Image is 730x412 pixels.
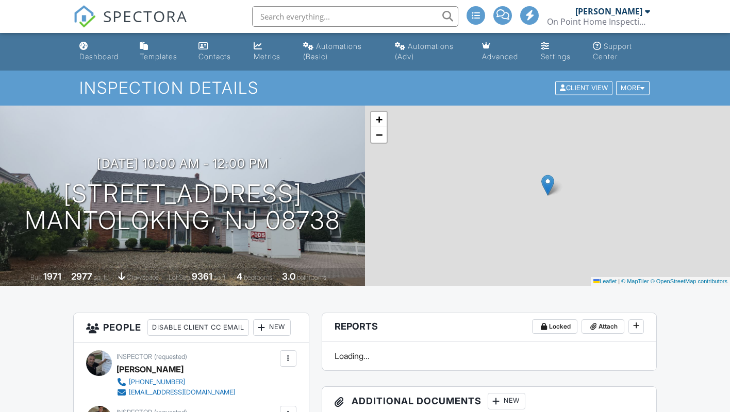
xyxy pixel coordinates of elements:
span: Built [30,273,42,281]
h1: Inspection Details [79,79,650,97]
span: | [618,278,620,284]
div: Support Center [593,42,632,61]
a: Automations (Advanced) [391,37,470,66]
a: Templates [136,37,186,66]
a: Advanced [478,37,528,66]
div: 2977 [71,271,92,282]
input: Search everything... [252,6,458,27]
div: Automations (Basic) [303,42,362,61]
div: Client View [555,81,612,95]
img: Marker [541,175,554,196]
div: On Point Home Inspection Services [547,16,650,27]
div: [EMAIL_ADDRESS][DOMAIN_NAME] [129,388,235,397]
div: Settings [541,52,571,61]
div: Automations (Adv) [395,42,454,61]
span: bathrooms [297,273,326,281]
div: New [253,319,291,336]
a: Zoom out [371,127,387,143]
span: sq. ft. [94,273,108,281]
a: Automations (Basic) [299,37,383,66]
div: 9361 [192,271,212,282]
span: sq.ft. [214,273,227,281]
img: The Best Home Inspection Software - Spectora [73,5,96,28]
span: Lot Size [169,273,190,281]
a: [EMAIL_ADDRESS][DOMAIN_NAME] [117,387,235,398]
div: 1971 [43,271,61,282]
a: Settings [537,37,580,66]
a: Contacts [194,37,241,66]
a: © OpenStreetMap contributors [651,278,727,284]
div: Advanced [482,52,518,61]
span: SPECTORA [103,5,188,27]
a: SPECTORA [73,14,188,36]
a: © MapTiler [621,278,649,284]
div: Disable Client CC Email [147,319,249,336]
span: Inspector [117,353,152,360]
div: 4 [237,271,242,282]
a: Metrics [250,37,291,66]
a: [PHONE_NUMBER] [117,377,235,387]
span: (requested) [154,353,187,360]
div: Metrics [254,52,280,61]
div: [PHONE_NUMBER] [129,378,185,386]
span: + [376,113,383,126]
a: Zoom in [371,112,387,127]
h3: [DATE] 10:00 am - 12:00 pm [97,157,269,170]
div: Templates [140,52,177,61]
span: − [376,128,383,141]
div: Contacts [198,52,231,61]
div: 3.0 [282,271,295,282]
h1: [STREET_ADDRESS] Mantoloking, NJ 08738 [25,180,340,235]
div: More [616,81,650,95]
div: [PERSON_NAME] [575,6,642,16]
div: New [488,393,525,409]
a: Dashboard [75,37,127,66]
span: crawlspace [127,273,159,281]
h3: People [74,313,309,342]
a: Support Center [589,37,655,66]
div: Dashboard [79,52,119,61]
a: Client View [554,83,615,91]
div: [PERSON_NAME] [117,362,184,377]
a: Leaflet [593,278,617,284]
span: bedrooms [244,273,272,281]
